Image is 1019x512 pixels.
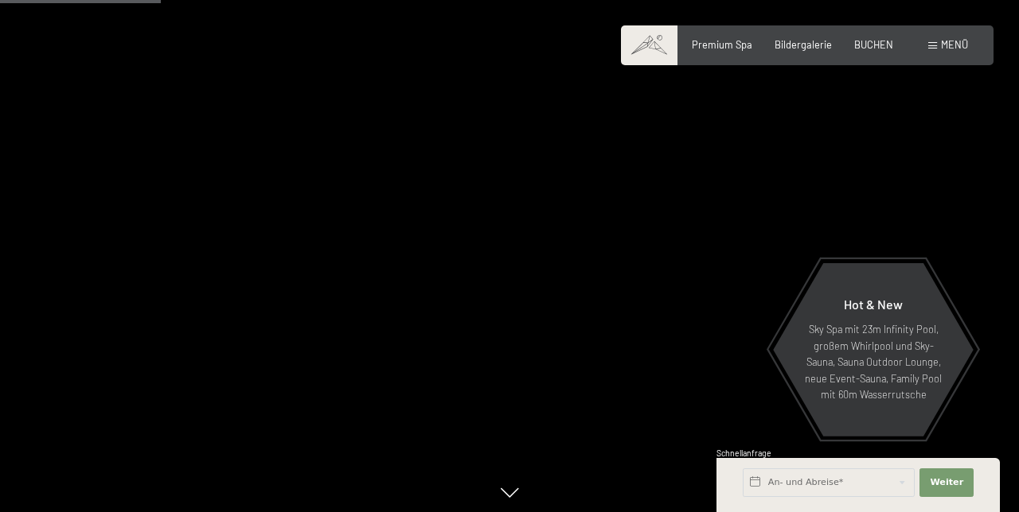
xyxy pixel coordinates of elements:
a: Bildergalerie [775,38,832,51]
a: Premium Spa [692,38,752,51]
a: BUCHEN [854,38,893,51]
a: Hot & New Sky Spa mit 23m Infinity Pool, großem Whirlpool und Sky-Sauna, Sauna Outdoor Lounge, ne... [772,262,974,437]
button: Weiter [919,468,974,497]
span: Weiter [930,476,963,489]
span: Hot & New [844,297,903,312]
span: Menü [941,38,968,51]
span: Schnellanfrage [716,448,771,458]
p: Sky Spa mit 23m Infinity Pool, großem Whirlpool und Sky-Sauna, Sauna Outdoor Lounge, neue Event-S... [804,321,943,402]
